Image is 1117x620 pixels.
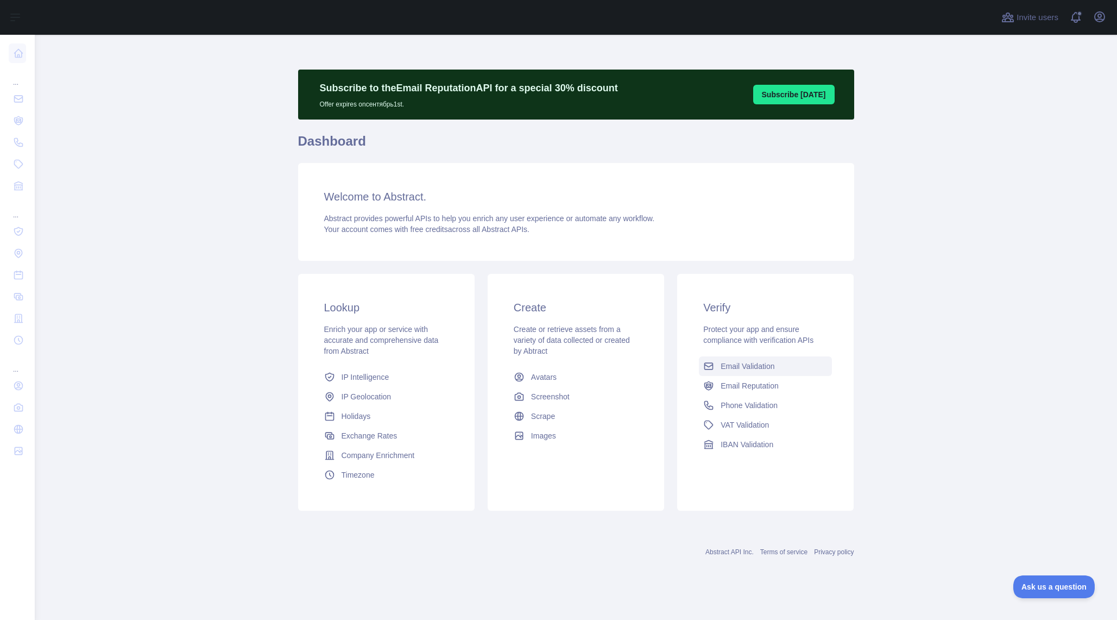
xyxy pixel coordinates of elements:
[721,361,774,372] span: Email Validation
[320,465,453,485] a: Timezone
[699,435,832,454] a: IBAN Validation
[509,387,642,406] a: Screenshot
[324,214,655,223] span: Abstract provides powerful APIs to help you enrich any user experience or automate any workflow.
[324,189,828,204] h3: Welcome to Abstract.
[699,415,832,435] a: VAT Validation
[298,133,854,159] h1: Dashboard
[753,85,835,104] button: Subscribe [DATE]
[721,400,778,411] span: Phone Validation
[320,446,453,465] a: Company Enrichment
[342,411,371,422] span: Holidays
[705,548,754,556] a: Abstract API Inc.
[9,65,26,87] div: ...
[9,198,26,220] div: ...
[320,426,453,446] a: Exchange Rates
[699,376,832,396] a: Email Reputation
[411,225,448,234] span: free credits
[320,387,453,406] a: IP Geolocation
[531,372,557,383] span: Avatars
[531,391,570,402] span: Screenshot
[320,96,618,109] p: Offer expires on сентябрь 1st.
[703,300,828,315] h3: Verify
[324,325,439,355] span: Enrich your app or service with accurate and comprehensive data from Abstract
[342,469,375,480] span: Timezone
[699,396,832,415] a: Phone Validation
[509,367,642,387] a: Avatars
[509,406,642,426] a: Scrape
[514,325,630,355] span: Create or retrieve assets from a variety of data collected or created by Abtract
[324,225,529,234] span: Your account comes with across all Abstract APIs.
[721,439,773,450] span: IBAN Validation
[531,430,556,441] span: Images
[531,411,555,422] span: Scrape
[721,380,779,391] span: Email Reputation
[760,548,807,556] a: Terms of service
[320,406,453,426] a: Holidays
[1017,11,1058,24] span: Invite users
[342,391,392,402] span: IP Geolocation
[509,426,642,446] a: Images
[342,450,415,461] span: Company Enrichment
[342,430,397,441] span: Exchange Rates
[9,352,26,374] div: ...
[699,356,832,376] a: Email Validation
[514,300,638,315] h3: Create
[814,548,854,556] a: Privacy policy
[721,419,769,430] span: VAT Validation
[342,372,389,383] span: IP Intelligence
[324,300,449,315] h3: Lookup
[1013,575,1095,598] iframe: Toggle Customer Support
[320,367,453,387] a: IP Intelligence
[999,9,1061,26] button: Invite users
[320,80,618,96] p: Subscribe to the Email Reputation API for a special 30 % discount
[703,325,813,345] span: Protect your app and ensure compliance with verification APIs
